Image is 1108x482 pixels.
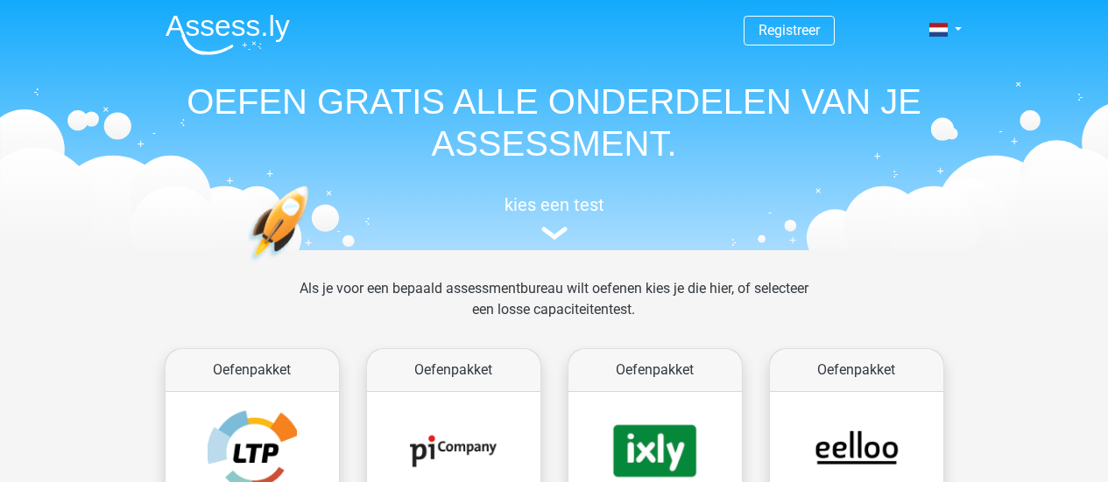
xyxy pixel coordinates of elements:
img: Assessly [166,14,290,55]
div: Als je voor een bepaald assessmentbureau wilt oefenen kies je die hier, of selecteer een losse ca... [286,278,822,341]
a: Registreer [759,22,820,38]
h1: OEFEN GRATIS ALLE ONDERDELEN VAN JE ASSESSMENT. [152,80,957,164]
img: oefenen [248,185,377,344]
a: kies een test [152,194,957,241]
h5: kies een test [152,194,957,215]
img: assessment [541,227,568,240]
